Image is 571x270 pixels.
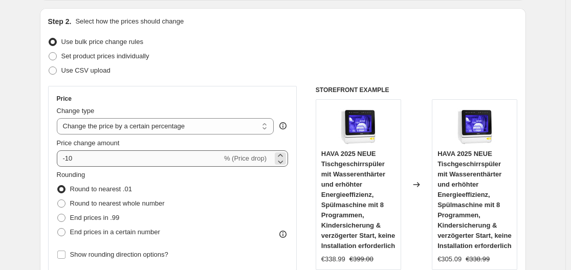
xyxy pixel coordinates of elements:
[57,95,72,103] h3: Price
[316,86,518,94] h6: STOREFRONT EXAMPLE
[466,254,490,264] strike: €338.99
[61,52,149,60] span: Set product prices individually
[61,66,111,74] span: Use CSV upload
[57,139,120,147] span: Price change amount
[48,16,72,27] h2: Step 2.
[70,214,120,221] span: End prices in .99
[70,251,168,258] span: Show rounding direction options?
[349,254,374,264] strike: €399.00
[61,38,143,46] span: Use bulk price change rules
[57,107,95,115] span: Change type
[57,150,222,167] input: -15
[338,105,379,146] img: 61LBUfIaj2L_80x.jpg
[454,105,495,146] img: 61LBUfIaj2L_80x.jpg
[321,254,345,264] div: €338.99
[75,16,184,27] p: Select how the prices should change
[70,185,132,193] span: Round to nearest .01
[57,171,85,178] span: Rounding
[278,121,288,131] div: help
[224,154,267,162] span: % (Price drop)
[70,228,160,236] span: End prices in a certain number
[70,199,165,207] span: Round to nearest whole number
[321,150,396,250] span: HAVA 2025 NEUE Tischgeschirrspüler mit Wasserenthärter und erhöhter Energieeffizienz, Spülmaschin...
[437,254,462,264] div: €305.09
[437,150,512,250] span: HAVA 2025 NEUE Tischgeschirrspüler mit Wasserenthärter und erhöhter Energieeffizienz, Spülmaschin...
